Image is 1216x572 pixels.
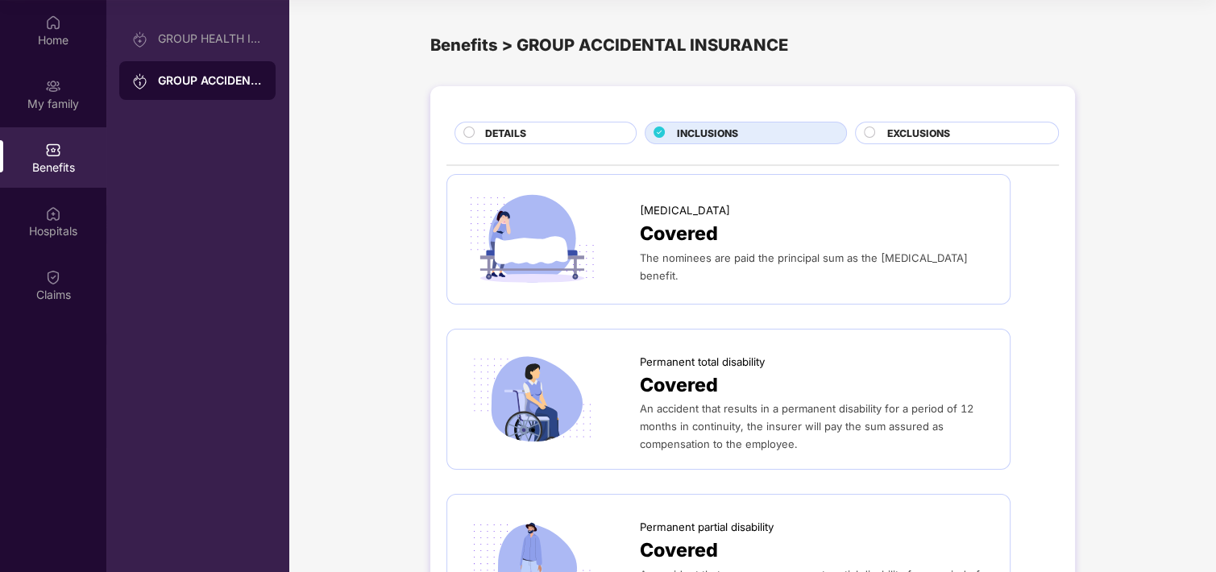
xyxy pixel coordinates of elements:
[158,73,263,89] div: GROUP ACCIDENTAL INSURANCE
[463,351,602,448] img: icon
[640,402,973,450] span: An accident that results in a permanent disability for a period of 12 months in continuity, the i...
[463,191,602,288] img: icon
[132,31,148,48] img: svg+xml;base64,PHN2ZyB3aWR0aD0iMjAiIGhlaWdodD0iMjAiIHZpZXdCb3g9IjAgMCAyMCAyMCIgZmlsbD0ibm9uZSIgeG...
[640,219,718,249] span: Covered
[45,205,61,222] img: svg+xml;base64,PHN2ZyBpZD0iSG9zcGl0YWxzIiB4bWxucz0iaHR0cDovL3d3dy53My5vcmcvMjAwMC9zdmciIHdpZHRoPS...
[677,126,738,141] span: INCLUSIONS
[430,32,1075,58] div: Benefits > GROUP ACCIDENTAL INSURANCE
[45,269,61,285] img: svg+xml;base64,PHN2ZyBpZD0iQ2xhaW0iIHhtbG5zPSJodHRwOi8vd3d3LnczLm9yZy8yMDAwL3N2ZyIgd2lkdGg9IjIwIi...
[484,126,525,141] span: DETAILS
[640,251,968,282] span: The nominees are paid the principal sum as the [MEDICAL_DATA] benefit.
[45,15,61,31] img: svg+xml;base64,PHN2ZyBpZD0iSG9tZSIgeG1sbnM9Imh0dHA6Ly93d3cudzMub3JnLzIwMDAvc3ZnIiB3aWR0aD0iMjAiIG...
[640,536,718,566] span: Covered
[45,78,61,94] img: svg+xml;base64,PHN2ZyB3aWR0aD0iMjAiIGhlaWdodD0iMjAiIHZpZXdCb3g9IjAgMCAyMCAyMCIgZmlsbD0ibm9uZSIgeG...
[158,32,263,45] div: GROUP HEALTH INSURANCE
[640,519,774,536] span: Permanent partial disability
[640,354,765,371] span: Permanent total disability
[640,202,730,219] span: [MEDICAL_DATA]
[887,126,950,141] span: EXCLUSIONS
[640,371,718,400] span: Covered
[45,142,61,158] img: svg+xml;base64,PHN2ZyBpZD0iQmVuZWZpdHMiIHhtbG5zPSJodHRwOi8vd3d3LnczLm9yZy8yMDAwL3N2ZyIgd2lkdGg9Ij...
[132,73,148,89] img: svg+xml;base64,PHN2ZyB3aWR0aD0iMjAiIGhlaWdodD0iMjAiIHZpZXdCb3g9IjAgMCAyMCAyMCIgZmlsbD0ibm9uZSIgeG...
